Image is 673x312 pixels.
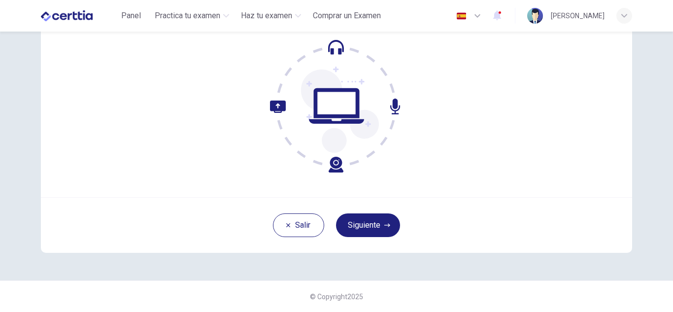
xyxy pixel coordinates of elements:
[455,12,468,20] img: es
[155,10,220,22] span: Practica tu examen
[310,293,363,301] span: © Copyright 2025
[121,10,141,22] span: Panel
[241,10,292,22] span: Haz tu examen
[527,8,543,24] img: Profile picture
[115,7,147,25] button: Panel
[273,213,324,237] button: Salir
[336,213,400,237] button: Siguiente
[551,10,605,22] div: [PERSON_NAME]
[41,6,93,26] img: CERTTIA logo
[313,10,381,22] span: Comprar un Examen
[309,7,385,25] button: Comprar un Examen
[41,6,115,26] a: CERTTIA logo
[237,7,305,25] button: Haz tu examen
[151,7,233,25] button: Practica tu examen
